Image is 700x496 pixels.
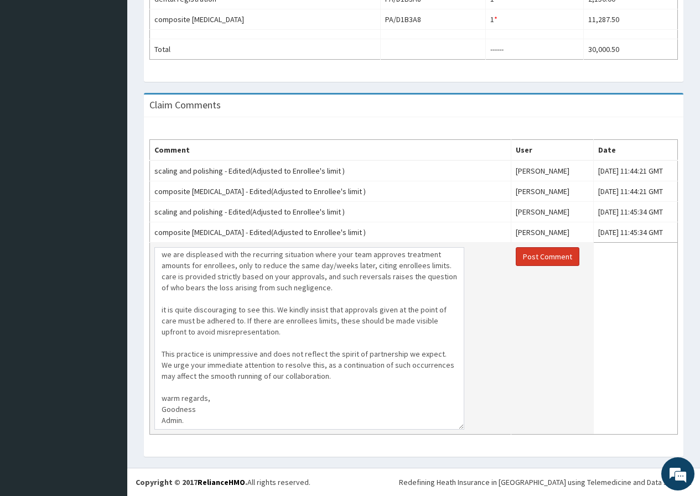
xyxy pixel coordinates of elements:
[511,181,594,202] td: [PERSON_NAME]
[594,160,678,181] td: [DATE] 11:44:21 GMT
[584,9,678,30] td: 11,287.50
[149,100,221,110] h3: Claim Comments
[399,477,692,488] div: Redefining Heath Insurance in [GEOGRAPHIC_DATA] using Telemedicine and Data Science!
[150,160,511,181] td: scaling and polishing - Edited(Adjusted to Enrollee's limit )
[380,9,486,30] td: PA/D1B3A8
[511,222,594,243] td: [PERSON_NAME]
[136,477,247,487] strong: Copyright © 2017 .
[20,55,45,83] img: d_794563401_company_1708531726252_794563401
[127,468,700,496] footer: All rights reserved.
[150,9,381,30] td: composite [MEDICAL_DATA]
[584,39,678,60] td: 30,000.50
[594,181,678,202] td: [DATE] 11:44:21 GMT
[150,140,511,161] th: Comment
[486,9,584,30] td: 1
[182,6,208,32] div: Minimize live chat window
[594,140,678,161] th: Date
[150,202,511,222] td: scaling and polishing - Edited(Adjusted to Enrollee's limit )
[150,181,511,202] td: composite [MEDICAL_DATA] - Edited(Adjusted to Enrollee's limit )
[150,222,511,243] td: composite [MEDICAL_DATA] - Edited(Adjusted to Enrollee's limit )
[594,222,678,243] td: [DATE] 11:45:34 GMT
[511,160,594,181] td: [PERSON_NAME]
[150,39,381,60] td: Total
[64,139,153,251] span: We're online!
[6,302,211,341] textarea: Type your message and hit 'Enter'
[594,202,678,222] td: [DATE] 11:45:34 GMT
[511,202,594,222] td: [PERSON_NAME]
[511,140,594,161] th: User
[198,477,245,487] a: RelianceHMO
[486,39,584,60] td: ------
[154,247,464,430] textarea: we are displeased with the recurring situation where your team approves treatment amounts for enr...
[516,247,579,266] button: Post Comment
[58,62,186,76] div: Chat with us now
